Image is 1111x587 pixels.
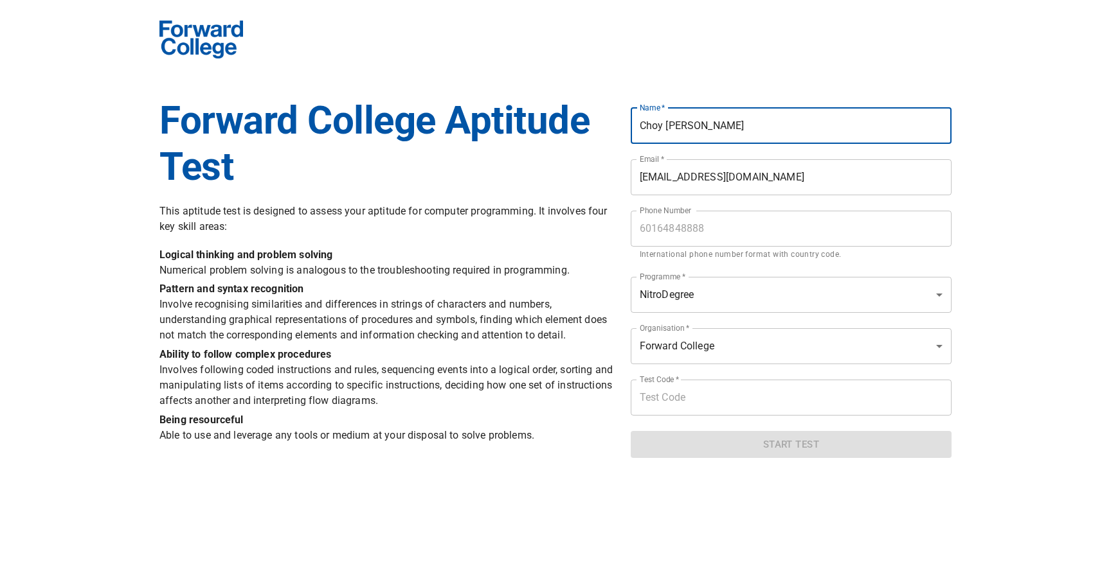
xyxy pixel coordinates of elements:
[159,412,615,443] p: Able to use and leverage any tools or medium at your disposal to solve problems.
[631,211,952,247] input: 60164848888
[631,380,952,416] input: Test Code
[631,277,952,313] div: NitroDegree
[159,281,615,343] p: Involve recognising similarities and differences in strings of characters and numbers, understand...
[631,108,952,144] input: Your Full Name
[159,348,331,360] b: Ability to follow complex procedures
[159,414,244,426] b: Being resourceful
[631,328,952,364] div: NitroDegree
[159,249,332,261] b: Logical thinking and problem solving
[159,204,615,234] p: This aptitude test is designed to assess your aptitude for computer programming. It involves four...
[631,159,952,195] input: your@email.com
[159,347,615,408] p: Involves following coded instructions and rules, sequencing events into a logical order, sorting ...
[159,98,615,190] h1: Forward College Aptitude Test
[159,283,304,295] b: Pattern and syntax recognition
[159,21,243,58] img: Forward School
[640,249,943,261] p: International phone number format with country code.
[159,247,615,278] p: Numerical problem solving is analogous to the troubleshooting required in programming.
